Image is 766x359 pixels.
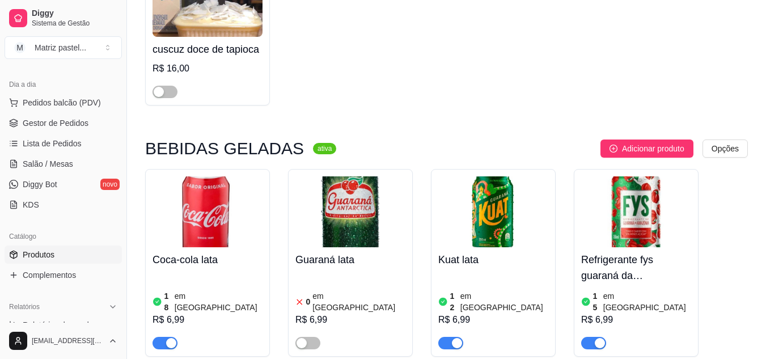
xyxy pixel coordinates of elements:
[5,246,122,264] a: Produtos
[23,319,98,331] span: Relatórios de vendas
[23,138,82,149] span: Lista de Pedidos
[5,114,122,132] a: Gestor de Pedidos
[438,313,548,327] div: R$ 6,99
[145,142,304,155] h3: BEBIDAS GELADAS
[603,290,691,313] article: em [GEOGRAPHIC_DATA]
[5,175,122,193] a: Diggy Botnovo
[593,290,601,313] article: 15
[32,336,104,345] span: [EMAIL_ADDRESS][DOMAIN_NAME]
[313,143,336,154] sup: ativa
[438,176,548,247] img: product-image
[295,252,405,268] h4: Guaraná lata
[23,117,88,129] span: Gestor de Pedidos
[153,62,263,75] div: R$ 16,00
[5,155,122,173] a: Salão / Mesas
[23,158,73,170] span: Salão / Mesas
[438,252,548,268] h4: Kuat lata
[295,313,405,327] div: R$ 6,99
[153,313,263,327] div: R$ 6,99
[295,176,405,247] img: product-image
[153,176,263,247] img: product-image
[600,140,693,158] button: Adicionar produto
[712,142,739,155] span: Opções
[23,249,54,260] span: Produtos
[5,134,122,153] a: Lista de Pedidos
[153,41,263,57] h4: cuscuz doce de tapioca
[23,199,39,210] span: KDS
[5,5,122,32] a: DiggySistema de Gestão
[312,290,405,313] article: em [GEOGRAPHIC_DATA]
[175,290,263,313] article: em [GEOGRAPHIC_DATA]
[23,97,101,108] span: Pedidos balcão (PDV)
[581,176,691,247] img: product-image
[5,316,122,334] a: Relatórios de vendas
[23,179,57,190] span: Diggy Bot
[5,227,122,246] div: Catálogo
[306,296,311,307] article: 0
[5,94,122,112] button: Pedidos balcão (PDV)
[5,266,122,284] a: Complementos
[5,36,122,59] button: Select a team
[702,140,748,158] button: Opções
[14,42,26,53] span: M
[23,269,76,281] span: Complementos
[610,145,617,153] span: plus-circle
[153,252,263,268] h4: Coca-cola lata
[5,196,122,214] a: KDS
[450,290,458,313] article: 12
[32,9,117,19] span: Diggy
[581,252,691,284] h4: Refrigerante fys guaraná da [GEOGRAPHIC_DATA]
[35,42,86,53] div: Matriz pastel ...
[622,142,684,155] span: Adicionar produto
[581,313,691,327] div: R$ 6,99
[164,290,172,313] article: 18
[5,327,122,354] button: [EMAIL_ADDRESS][DOMAIN_NAME]
[5,75,122,94] div: Dia a dia
[460,290,548,313] article: em [GEOGRAPHIC_DATA]
[32,19,117,28] span: Sistema de Gestão
[9,302,40,311] span: Relatórios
